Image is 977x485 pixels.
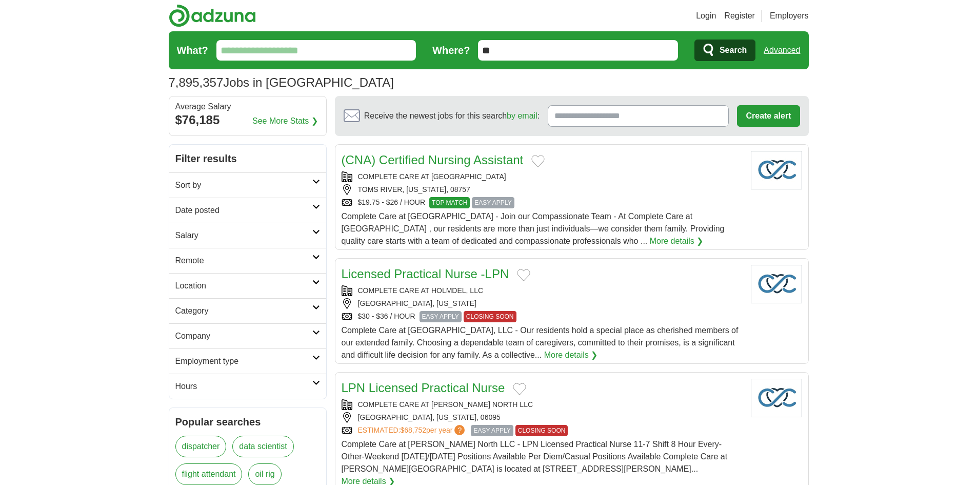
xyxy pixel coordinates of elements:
h2: Filter results [169,145,326,172]
a: Employment type [169,348,326,374]
div: COMPLETE CARE AT [PERSON_NAME] NORTH LLC [342,399,743,410]
h2: Popular searches [175,414,320,430]
a: Hours [169,374,326,399]
span: $68,752 [400,426,426,434]
span: Complete Care at [GEOGRAPHIC_DATA] - Join our Compassionate Team - At Complete Care at [GEOGRAPHI... [342,212,725,245]
a: Company [169,323,326,348]
a: Sort by [169,172,326,198]
div: TOMS RIVER, [US_STATE], 08757 [342,184,743,195]
button: Search [694,40,755,61]
a: oil rig [248,463,281,485]
h2: Hours [175,380,312,393]
h2: Remote [175,255,312,267]
a: LPN Licensed Practical Nurse [342,381,505,395]
a: Remote [169,248,326,273]
span: Receive the newest jobs for this search : [364,110,540,122]
div: [GEOGRAPHIC_DATA], [US_STATE] [342,298,743,309]
a: by email [507,111,537,120]
div: $76,185 [175,111,320,129]
a: flight attendant [175,463,243,485]
a: ESTIMATED:$68,752per year? [358,425,467,436]
a: dispatcher [175,436,227,457]
a: Salary [169,223,326,248]
span: CLOSING SOON [515,425,568,436]
label: What? [177,43,208,58]
a: Date posted [169,198,326,223]
span: Complete Care at [PERSON_NAME] North LLC - LPN Licensed Practical Nurse 11-7 Shift 8 Hour Every-O... [342,440,728,473]
img: Company logo [751,379,802,417]
div: [GEOGRAPHIC_DATA], [US_STATE], 06095 [342,412,743,423]
h2: Sort by [175,179,312,191]
a: More details ❯ [544,349,598,361]
label: Where? [432,43,470,58]
span: 7,895,357 [169,73,224,92]
h2: Employment type [175,355,312,367]
h1: Jobs in [GEOGRAPHIC_DATA] [169,75,394,89]
h2: Location [175,280,312,292]
button: Add to favorite jobs [517,269,530,281]
span: ? [454,425,465,435]
a: See More Stats ❯ [252,115,318,127]
a: Location [169,273,326,298]
span: CLOSING SOON [464,311,516,322]
button: Create alert [737,105,800,127]
a: Register [724,10,755,22]
h2: Company [175,330,312,342]
div: $19.75 - $26 / HOUR [342,197,743,208]
span: EASY APPLY [471,425,513,436]
span: Complete Care at [GEOGRAPHIC_DATA], LLC - Our residents hold a special place as cherished members... [342,326,739,359]
a: Employers [770,10,809,22]
div: Average Salary [175,103,320,111]
a: data scientist [232,436,293,457]
a: (CNA) Certified Nursing Assistant [342,153,524,167]
h2: Category [175,305,312,317]
a: Login [696,10,716,22]
span: TOP MATCH [429,197,470,208]
h2: Salary [175,229,312,242]
span: EASY APPLY [420,311,462,322]
h2: Date posted [175,204,312,217]
button: Add to favorite jobs [513,383,526,395]
span: Search [720,40,747,61]
a: Licensed Practical Nurse -LPN [342,267,509,281]
span: EASY APPLY [472,197,514,208]
div: COMPLETE CARE AT HOLMDEL, LLC [342,285,743,296]
button: Add to favorite jobs [531,155,545,167]
img: Company logo [751,151,802,189]
img: Adzuna logo [169,4,256,27]
div: COMPLETE CARE AT [GEOGRAPHIC_DATA] [342,171,743,182]
img: Company logo [751,265,802,303]
a: Category [169,298,326,323]
a: More details ❯ [650,235,704,247]
a: Advanced [764,40,800,61]
div: $30 - $36 / HOUR [342,311,743,322]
